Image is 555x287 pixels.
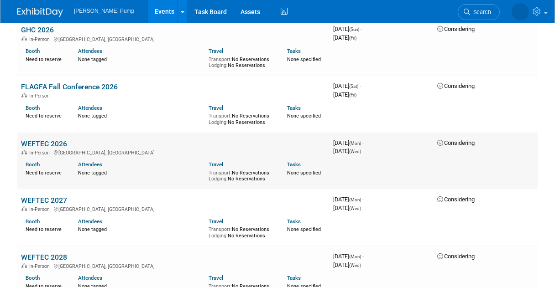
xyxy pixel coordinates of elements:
span: (Wed) [349,263,361,268]
span: (Wed) [349,149,361,154]
div: None tagged [78,225,202,233]
div: [GEOGRAPHIC_DATA], [GEOGRAPHIC_DATA] [21,35,326,42]
span: [DATE] [333,261,361,268]
span: [DATE] [333,148,361,154]
span: - [361,26,362,32]
span: (Wed) [349,206,361,211]
div: No Reservations No Reservations [209,111,273,125]
img: In-Person Event [21,263,27,268]
span: Lodging: [209,233,228,239]
a: Booth [26,48,40,54]
div: [GEOGRAPHIC_DATA], [GEOGRAPHIC_DATA] [21,205,326,212]
a: Tasks [287,105,301,111]
span: [DATE] [333,91,356,98]
a: Travel [209,161,223,168]
span: None specified [287,113,321,119]
a: Booth [26,161,40,168]
span: In-Person [29,206,52,212]
a: Tasks [287,275,301,281]
div: None tagged [78,168,202,176]
span: - [362,196,364,203]
a: Travel [209,48,223,54]
div: None tagged [78,55,202,63]
a: WEFTEC 2026 [21,139,67,148]
a: Travel [209,105,223,111]
span: Transport: [209,226,232,232]
span: Considering [437,26,475,32]
span: Search [470,9,491,15]
a: Attendees [78,275,102,281]
span: [DATE] [333,82,361,89]
a: GHC 2026 [21,26,54,34]
div: No Reservations No Reservations [209,225,273,239]
span: In-Person [29,263,52,269]
span: (Fri) [349,36,356,41]
span: [DATE] [333,253,364,260]
div: None tagged [78,111,202,119]
img: ExhibitDay [17,8,63,17]
div: Need to reserve [26,225,64,233]
span: Transport: [209,56,232,62]
div: No Reservations No Reservations [209,55,273,69]
span: [DATE] [333,26,362,32]
span: [DATE] [333,34,356,41]
img: In-Person Event [21,93,27,97]
a: Booth [26,275,40,281]
a: Booth [26,218,40,225]
span: [DATE] [333,196,364,203]
span: (Fri) [349,92,356,97]
span: [DATE] [333,139,364,146]
span: Considering [437,196,475,203]
span: Lodging: [209,176,228,182]
a: Travel [209,218,223,225]
span: Considering [437,253,475,260]
div: [GEOGRAPHIC_DATA], [GEOGRAPHIC_DATA] [21,149,326,156]
span: Lodging: [209,62,228,68]
span: Transport: [209,170,232,176]
span: Considering [437,139,475,146]
a: WEFTEC 2027 [21,196,67,205]
img: In-Person Event [21,36,27,41]
span: - [362,253,364,260]
span: None specified [287,170,321,176]
div: Need to reserve [26,168,64,176]
a: Travel [209,275,223,281]
div: [GEOGRAPHIC_DATA], [GEOGRAPHIC_DATA] [21,262,326,269]
a: Booth [26,105,40,111]
a: Tasks [287,161,301,168]
span: None specified [287,56,321,62]
a: FLAGFA Fall Conference 2026 [21,82,118,91]
span: Transport: [209,113,232,119]
a: Attendees [78,48,102,54]
a: WEFTEC 2028 [21,253,67,261]
span: (Sat) [349,84,358,89]
span: None specified [287,226,321,232]
div: No Reservations No Reservations [209,168,273,182]
span: [DATE] [333,205,361,211]
span: (Mon) [349,254,361,259]
span: (Mon) [349,141,361,146]
a: Tasks [287,48,301,54]
span: In-Person [29,150,52,156]
div: Need to reserve [26,55,64,63]
a: Search [458,4,500,20]
span: [PERSON_NAME] Pump [74,8,134,14]
span: In-Person [29,36,52,42]
a: Attendees [78,161,102,168]
a: Attendees [78,218,102,225]
a: Attendees [78,105,102,111]
span: (Sun) [349,27,359,32]
a: Tasks [287,218,301,225]
span: Considering [437,82,475,89]
img: In-Person Event [21,206,27,211]
span: Lodging: [209,119,228,125]
div: Need to reserve [26,111,64,119]
img: Amanda Smith [512,3,529,20]
span: In-Person [29,93,52,99]
span: - [360,82,361,89]
img: In-Person Event [21,150,27,154]
span: (Mon) [349,197,361,202]
span: - [362,139,364,146]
